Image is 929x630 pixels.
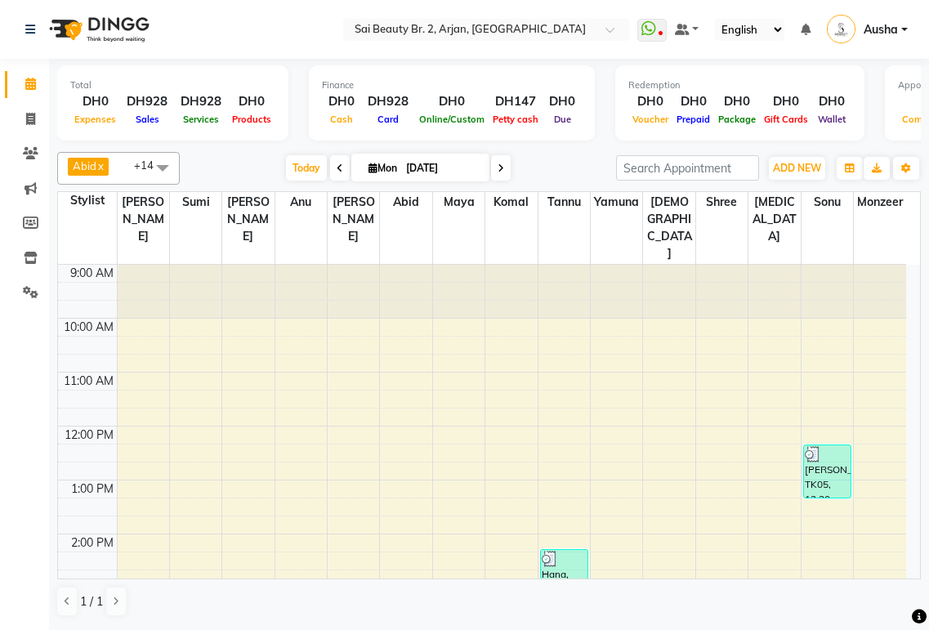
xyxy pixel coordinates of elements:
span: Ausha [864,21,898,38]
span: Products [228,114,275,125]
div: DH0 [543,92,582,111]
img: Ausha [827,15,855,43]
span: Petty cash [489,114,543,125]
div: Redemption [628,78,851,92]
span: Services [179,114,223,125]
div: 12:00 PM [61,427,117,444]
div: 2:00 PM [68,534,117,552]
span: Abid [380,192,431,212]
div: Hana, TK06, 02:15 PM-02:50 PM, Full Bikini Waxing [541,550,588,579]
span: [MEDICAL_DATA] [748,192,800,247]
div: [PERSON_NAME], TK05, 12:20 PM-01:20 PM, [PERSON_NAME]/Pedi(With Gel Color) [804,445,851,498]
span: Due [550,114,575,125]
span: Sales [132,114,163,125]
div: 9:00 AM [67,265,117,282]
span: [PERSON_NAME] [118,192,169,247]
div: DH928 [361,92,415,111]
span: Sumi [170,192,221,212]
span: Yamuna [591,192,642,212]
span: Voucher [628,114,672,125]
div: Total [70,78,275,92]
input: 2025-09-01 [401,156,483,181]
span: Tannu [538,192,590,212]
span: Today [286,155,327,181]
div: DH0 [228,92,275,111]
span: ADD NEW [773,162,821,174]
span: Abid [73,159,96,172]
span: Anu [275,192,327,212]
div: DH0 [812,92,851,111]
span: [PERSON_NAME] [328,192,379,247]
div: DH0 [70,92,120,111]
div: DH928 [120,92,174,111]
span: Package [714,114,760,125]
span: Card [373,114,403,125]
span: Gift Cards [760,114,812,125]
span: sonu [802,192,853,212]
div: DH0 [714,92,760,111]
span: +14 [134,159,166,172]
span: monzeer [854,192,906,212]
div: 10:00 AM [60,319,117,336]
span: Online/Custom [415,114,489,125]
span: Komal [485,192,537,212]
div: Stylist [58,192,117,209]
span: Wallet [814,114,850,125]
span: Maya [433,192,485,212]
div: Finance [322,78,582,92]
div: DH147 [489,92,543,111]
a: x [96,159,104,172]
span: Prepaid [672,114,714,125]
div: DH0 [672,92,714,111]
button: ADD NEW [769,157,825,180]
div: 1:00 PM [68,480,117,498]
span: Mon [364,162,401,174]
div: DH0 [415,92,489,111]
div: 11:00 AM [60,373,117,390]
div: DH928 [174,92,228,111]
div: DH0 [760,92,812,111]
input: Search Appointment [616,155,759,181]
span: Cash [326,114,357,125]
span: [PERSON_NAME] [222,192,274,247]
span: [DEMOGRAPHIC_DATA] [643,192,695,264]
span: Expenses [70,114,120,125]
span: Shree [696,192,748,212]
div: DH0 [322,92,361,111]
img: logo [42,7,154,52]
span: 1 / 1 [80,593,103,610]
div: DH0 [628,92,672,111]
